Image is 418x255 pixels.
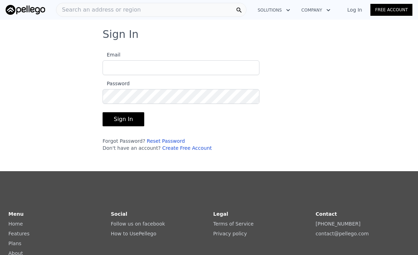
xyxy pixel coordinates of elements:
[370,4,412,16] a: Free Account
[252,4,296,16] button: Solutions
[162,145,212,151] a: Create Free Account
[316,221,361,227] a: [PHONE_NUMBER]
[103,60,259,75] input: Email
[213,211,228,217] strong: Legal
[103,112,144,126] button: Sign In
[103,89,259,104] input: Password
[316,211,337,217] strong: Contact
[339,6,370,13] a: Log In
[8,211,23,217] strong: Menu
[103,28,315,41] h3: Sign In
[103,81,130,86] span: Password
[8,231,29,236] a: Features
[316,231,369,236] a: contact@pellego.com
[296,4,336,16] button: Company
[8,241,21,246] a: Plans
[111,221,165,227] a: Follow us on facebook
[213,221,253,227] a: Terms of Service
[56,6,141,14] span: Search an address or region
[8,221,23,227] a: Home
[213,231,247,236] a: Privacy policy
[147,138,185,144] a: Reset Password
[6,5,45,15] img: Pellego
[111,211,127,217] strong: Social
[111,231,156,236] a: How to UsePellego
[103,52,120,58] span: Email
[103,137,259,152] div: Forgot Password? Don't have an account?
